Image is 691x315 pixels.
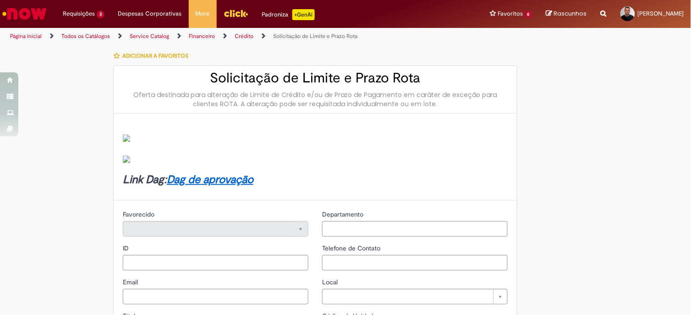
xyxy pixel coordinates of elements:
a: Página inicial [10,33,42,40]
img: ServiceNow [1,5,48,23]
span: Requisições [63,9,95,18]
span: Despesas Corporativas [118,9,182,18]
a: Limpar campo Favorecido [123,221,308,237]
a: Financeiro [189,33,215,40]
strong: Link Dag: [123,173,253,187]
img: sys_attachment.do [123,135,130,142]
span: Local [322,278,340,286]
ul: Trilhas de página [7,28,454,45]
span: Email [123,278,140,286]
img: click_logo_yellow_360x200.png [224,6,248,20]
span: More [196,9,210,18]
p: +GenAi [292,9,315,20]
a: Rascunhos [546,10,587,18]
span: Rascunhos [554,9,587,18]
span: [PERSON_NAME] [638,10,684,17]
input: Telefone de Contato [322,255,508,271]
span: Somente leitura - Favorecido [123,210,156,218]
div: Padroniza [262,9,315,20]
span: ID [123,244,131,252]
input: Email [123,289,308,304]
input: Departamento [322,221,508,237]
h2: Solicitação de Limite e Prazo Rota [123,71,508,86]
span: Telefone de Contato [322,244,382,252]
span: Departamento [322,210,365,218]
span: 3 [97,11,104,18]
a: Solicitação de Limite e Prazo Rota [273,33,357,40]
a: Dag de aprovação [167,173,253,187]
a: Limpar campo Local [322,289,508,304]
button: Adicionar a Favoritos [113,46,193,65]
span: 6 [525,11,532,18]
a: Crédito [235,33,253,40]
span: Adicionar a Favoritos [122,52,188,60]
a: Service Catalog [130,33,169,40]
img: sys_attachment.do [123,156,130,163]
a: Todos os Catálogos [61,33,110,40]
span: Favoritos [498,9,523,18]
div: Oferta destinada para alteração de Limite de Crédito e/ou de Prazo de Pagamento em caráter de exc... [123,90,508,109]
input: ID [123,255,308,271]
